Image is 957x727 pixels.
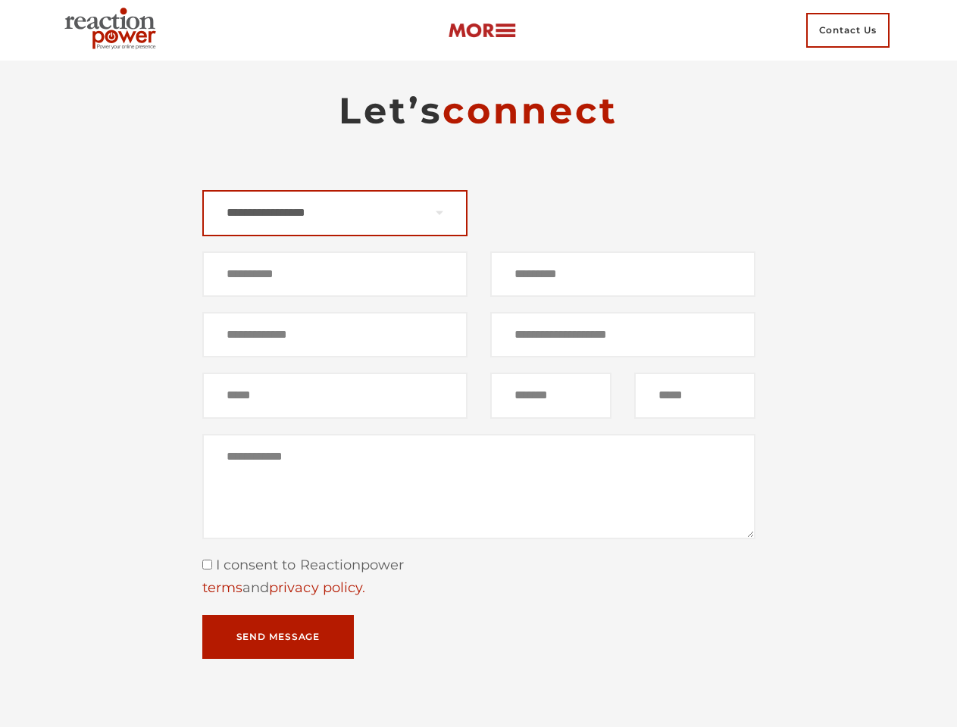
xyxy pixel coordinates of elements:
[269,579,365,596] a: privacy policy.
[212,557,405,573] span: I consent to Reactionpower
[443,89,618,133] span: connect
[806,13,890,48] span: Contact Us
[202,577,755,600] div: and
[202,615,355,659] button: Send Message
[448,22,516,39] img: more-btn.png
[202,190,755,659] form: Contact form
[202,579,242,596] a: terms
[236,632,321,641] span: Send Message
[202,88,755,133] h2: Let’s
[58,3,168,58] img: Executive Branding | Personal Branding Agency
